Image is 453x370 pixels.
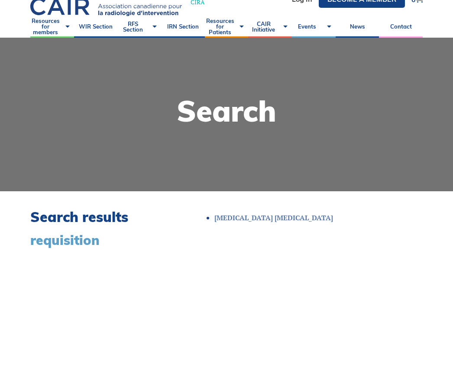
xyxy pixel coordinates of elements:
a: RFS Section [117,16,161,38]
span: requisition [30,232,100,248]
h2: Search results [30,209,158,225]
a: Events [292,16,336,38]
h1: Search [177,97,276,125]
a: Resources for Patients [205,16,249,38]
a: [MEDICAL_DATA] [MEDICAL_DATA] [214,213,333,222]
a: CAIR Initiative [248,16,292,38]
a: Resources for members [30,16,74,38]
a: Contact [379,16,423,38]
a: WIR Section [74,16,118,38]
a: IRN Section [161,16,205,38]
a: News [336,16,379,38]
